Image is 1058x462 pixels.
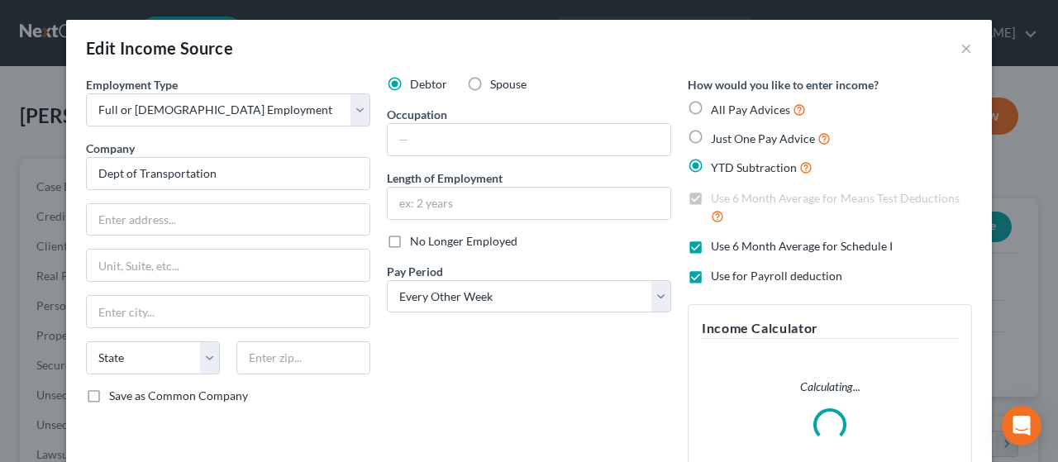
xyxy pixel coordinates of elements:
[387,106,447,123] label: Occupation
[688,76,879,93] label: How would you like to enter income?
[960,38,972,58] button: ×
[236,341,370,374] input: Enter zip...
[711,239,893,253] span: Use 6 Month Average for Schedule I
[702,318,958,339] h5: Income Calculator
[109,388,248,402] span: Save as Common Company
[490,77,527,91] span: Spouse
[87,296,369,327] input: Enter city...
[387,264,443,279] span: Pay Period
[410,234,517,248] span: No Longer Employed
[711,191,960,205] span: Use 6 Month Average for Means Test Deductions
[410,77,447,91] span: Debtor
[711,269,842,283] span: Use for Payroll deduction
[702,379,958,395] p: Calculating...
[87,204,369,236] input: Enter address...
[86,78,178,92] span: Employment Type
[86,36,233,60] div: Edit Income Source
[86,141,135,155] span: Company
[387,169,503,187] label: Length of Employment
[86,157,370,190] input: Search company by name...
[711,102,790,117] span: All Pay Advices
[711,131,815,145] span: Just One Pay Advice
[388,188,670,219] input: ex: 2 years
[87,250,369,281] input: Unit, Suite, etc...
[711,160,797,174] span: YTD Subtraction
[388,124,670,155] input: --
[1002,406,1041,445] div: Open Intercom Messenger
